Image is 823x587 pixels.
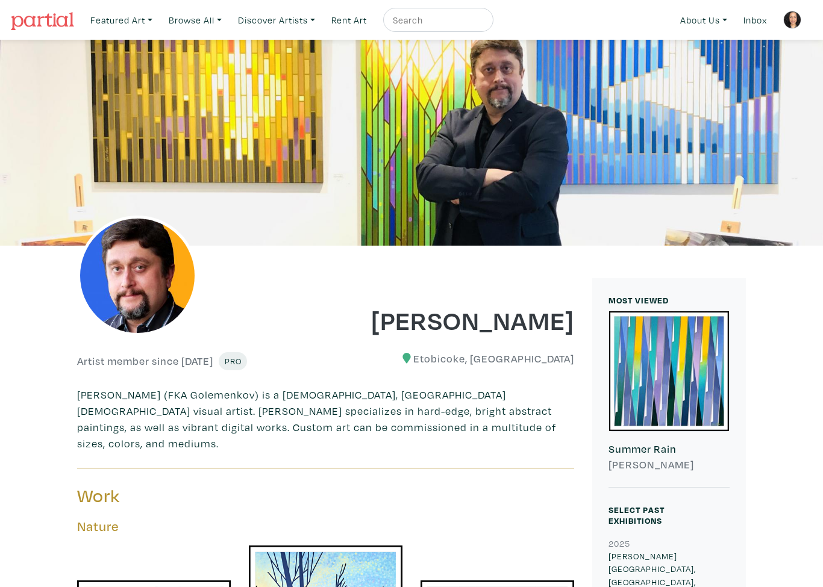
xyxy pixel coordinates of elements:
a: Discover Artists [233,8,321,33]
img: phpThumb.php [783,11,801,29]
p: [PERSON_NAME] (FKA Golemenkov) is a [DEMOGRAPHIC_DATA], [GEOGRAPHIC_DATA][DEMOGRAPHIC_DATA] visua... [77,387,574,452]
small: 2025 [609,538,630,549]
h6: [PERSON_NAME] [609,458,730,471]
a: About Us [675,8,733,33]
input: Search [392,13,482,28]
small: MOST VIEWED [609,294,669,306]
a: Summer Rain [PERSON_NAME] [609,311,730,488]
h3: Work [77,485,317,508]
h5: Nature [77,518,574,535]
h6: Summer Rain [609,443,730,456]
a: Inbox [738,8,772,33]
h6: Etobicoke, [GEOGRAPHIC_DATA] [335,352,575,365]
img: phpThumb.php [77,216,198,336]
small: Select Past Exhibitions [609,504,665,526]
span: Pro [224,355,242,367]
a: Browse All [163,8,227,33]
h6: Artist member since [DATE] [77,355,213,368]
a: Featured Art [85,8,158,33]
a: Rent Art [326,8,372,33]
h1: [PERSON_NAME] [335,303,575,336]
